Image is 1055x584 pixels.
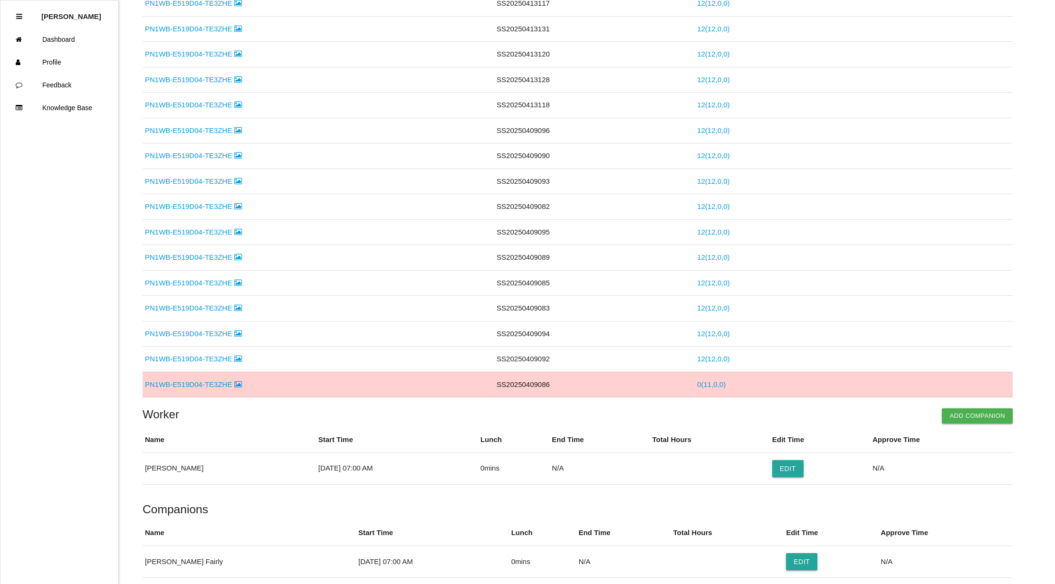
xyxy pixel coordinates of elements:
a: 12(12,0,0) [697,253,729,261]
td: [PERSON_NAME] [143,452,316,484]
a: PN1WB-E519D04-TE3ZHE [145,177,242,185]
th: Start Time [316,427,478,452]
a: 12(12,0,0) [697,304,729,312]
td: SS20250409093 [494,169,695,194]
tr: This item is NOT completed [143,372,1013,397]
td: N/A [870,452,1013,484]
td: [DATE] 07:00 AM [356,546,509,577]
td: SS20250413128 [494,67,695,93]
th: Total Hours [671,520,784,546]
a: PN1WB-E519D04-TE3ZHE [145,151,242,160]
p: Diana Harris [41,5,101,20]
a: 12(12,0,0) [697,177,729,185]
a: PN1WB-E519D04-TE3ZHE [145,304,242,312]
i: Image Inside [234,381,242,388]
a: PN1WB-E519D04-TE3ZHE [145,126,242,134]
i: Image Inside [234,25,242,32]
th: Name [143,520,356,546]
td: N/A [549,452,650,484]
a: Feedback [0,74,118,96]
td: SS20250413131 [494,16,695,42]
i: Image Inside [234,279,242,286]
a: 12(12,0,0) [697,202,729,210]
th: Lunch [509,520,576,546]
td: SS20250409086 [494,372,695,397]
h4: Worker [143,408,1013,421]
i: Image Inside [234,127,242,134]
a: 12(12,0,0) [697,25,729,33]
i: Image Inside [234,330,242,337]
i: Image Inside [234,50,242,57]
th: Start Time [356,520,509,546]
button: Edit [786,553,817,570]
td: N/A [576,546,671,577]
a: 0(11,0,0) [697,380,726,388]
th: End Time [549,427,650,452]
i: Image Inside [234,101,242,108]
a: PN1WB-E519D04-TE3ZHE [145,380,242,388]
td: SS20250409095 [494,219,695,245]
a: 12(12,0,0) [697,151,729,160]
td: SS20250413120 [494,42,695,67]
td: 0 mins [509,546,576,577]
button: Edit [772,460,804,477]
i: Image Inside [234,355,242,362]
a: 12(12,0,0) [697,50,729,58]
a: 12(12,0,0) [697,75,729,84]
td: SS20250409092 [494,347,695,372]
th: Total Hours [650,427,770,452]
th: Approve Time [878,520,1013,546]
td: [PERSON_NAME] Fairly [143,546,356,577]
th: End Time [576,520,671,546]
td: SS20250409082 [494,194,695,220]
a: PN1WB-E519D04-TE3ZHE [145,355,242,363]
a: PN1WB-E519D04-TE3ZHE [145,279,242,287]
td: SS20250409090 [494,143,695,169]
td: SS20250409089 [494,245,695,271]
a: Knowledge Base [0,96,118,119]
th: Edit Time [770,427,870,452]
a: 12(12,0,0) [697,279,729,287]
h5: Companions [143,503,1013,516]
td: SS20250413118 [494,93,695,118]
button: Add Companion [942,408,1013,424]
a: PN1WB-E519D04-TE3ZHE [145,330,242,338]
a: 12(12,0,0) [697,101,729,109]
i: Image Inside [234,203,242,210]
i: Image Inside [234,254,242,261]
td: SS20250409083 [494,296,695,321]
a: 12(12,0,0) [697,228,729,236]
a: 12(12,0,0) [697,126,729,134]
a: PN1WB-E519D04-TE3ZHE [145,25,242,33]
i: Image Inside [234,76,242,83]
td: 0 mins [478,452,549,484]
a: PN1WB-E519D04-TE3ZHE [145,253,242,261]
a: 12(12,0,0) [697,355,729,363]
a: Dashboard [0,28,118,51]
th: Lunch [478,427,549,452]
a: Profile [0,51,118,74]
a: PN1WB-E519D04-TE3ZHE [145,101,242,109]
i: Image Inside [234,304,242,311]
a: PN1WB-E519D04-TE3ZHE [145,75,242,84]
th: Edit Time [784,520,878,546]
div: Close [16,5,22,28]
a: PN1WB-E519D04-TE3ZHE [145,202,242,210]
a: PN1WB-E519D04-TE3ZHE [145,50,242,58]
i: Image Inside [234,178,242,185]
i: Image Inside [234,228,242,235]
a: PN1WB-E519D04-TE3ZHE [145,228,242,236]
th: Name [143,427,316,452]
td: SS20250409085 [494,270,695,296]
td: SS20250409094 [494,321,695,347]
td: SS20250409096 [494,118,695,143]
i: Image Inside [234,152,242,159]
td: N/A [878,546,1013,577]
td: [DATE] 07:00 AM [316,452,478,484]
a: 12(12,0,0) [697,330,729,338]
th: Approve Time [870,427,1013,452]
